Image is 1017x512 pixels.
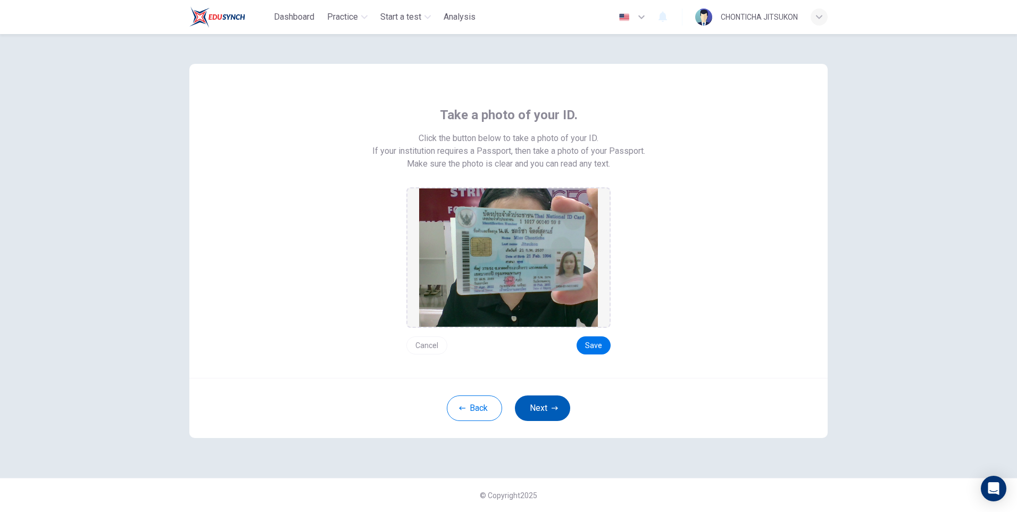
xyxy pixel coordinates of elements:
[577,336,611,354] button: Save
[721,11,798,23] div: CHONTICHA JITSUKON
[447,395,502,421] button: Back
[189,6,270,28] a: Train Test logo
[407,158,610,170] span: Make sure the photo is clear and you can read any text.
[981,476,1006,501] div: Open Intercom Messenger
[372,132,645,158] span: Click the button below to take a photo of your ID. If your institution requires a Passport, then ...
[695,9,712,26] img: Profile picture
[323,7,372,27] button: Practice
[419,188,598,327] img: preview screemshot
[189,6,245,28] img: Train Test logo
[376,7,435,27] button: Start a test
[444,11,476,23] span: Analysis
[618,13,631,21] img: en
[274,11,314,23] span: Dashboard
[406,336,447,354] button: Cancel
[327,11,358,23] span: Practice
[440,106,578,123] span: Take a photo of your ID.
[270,7,319,27] button: Dashboard
[515,395,570,421] button: Next
[439,7,480,27] button: Analysis
[480,491,537,500] span: © Copyright 2025
[380,11,421,23] span: Start a test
